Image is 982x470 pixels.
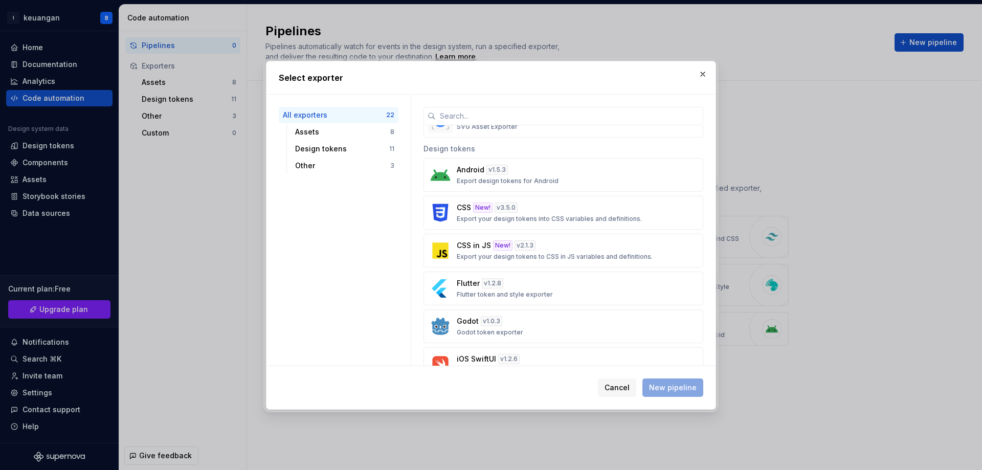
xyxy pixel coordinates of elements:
[495,203,518,213] div: v 3.5.0
[498,354,520,364] div: v 1.2.6
[279,107,398,123] button: All exporters22
[457,290,553,299] p: Flutter token and style exporter
[291,141,398,157] button: Design tokens11
[423,234,703,267] button: CSS in JSNew!v2.1.3Export your design tokens to CSS in JS variables and definitions.
[457,165,484,175] p: Android
[457,203,471,213] p: CSS
[486,165,508,175] div: v 1.5.3
[291,158,398,174] button: Other3
[283,110,386,120] div: All exporters
[457,240,491,251] p: CSS in JS
[493,240,512,251] div: New!
[481,316,502,326] div: v 1.0.3
[457,253,653,261] p: Export your design tokens to CSS in JS variables and definitions.
[423,138,703,158] div: Design tokens
[457,354,496,364] p: iOS SwiftUI
[423,158,703,192] button: Androidv1.5.3Export design tokens for Android
[295,144,389,154] div: Design tokens
[515,240,535,251] div: v 2.1.3
[457,278,480,288] p: Flutter
[423,196,703,230] button: CSSNew!v3.5.0Export your design tokens into CSS variables and definitions.
[482,278,503,288] div: v 1.2.8
[423,272,703,305] button: Flutterv1.2.8Flutter token and style exporter
[295,127,390,137] div: Assets
[598,378,636,397] button: Cancel
[389,145,394,153] div: 11
[423,309,703,343] button: Godotv1.0.3Godot token exporter
[605,383,630,393] span: Cancel
[386,111,394,119] div: 22
[436,107,703,125] input: Search...
[457,316,479,326] p: Godot
[279,72,703,84] h2: Select exporter
[390,128,394,136] div: 8
[457,123,518,131] p: SVG Asset Exporter
[423,347,703,381] button: iOS SwiftUIv1.2.6iOS SwiftUI token and style exporter
[390,162,394,170] div: 3
[291,124,398,140] button: Assets8
[457,328,523,337] p: Godot token exporter
[457,215,642,223] p: Export your design tokens into CSS variables and definitions.
[457,177,559,185] p: Export design tokens for Android
[295,161,390,171] div: Other
[473,203,493,213] div: New!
